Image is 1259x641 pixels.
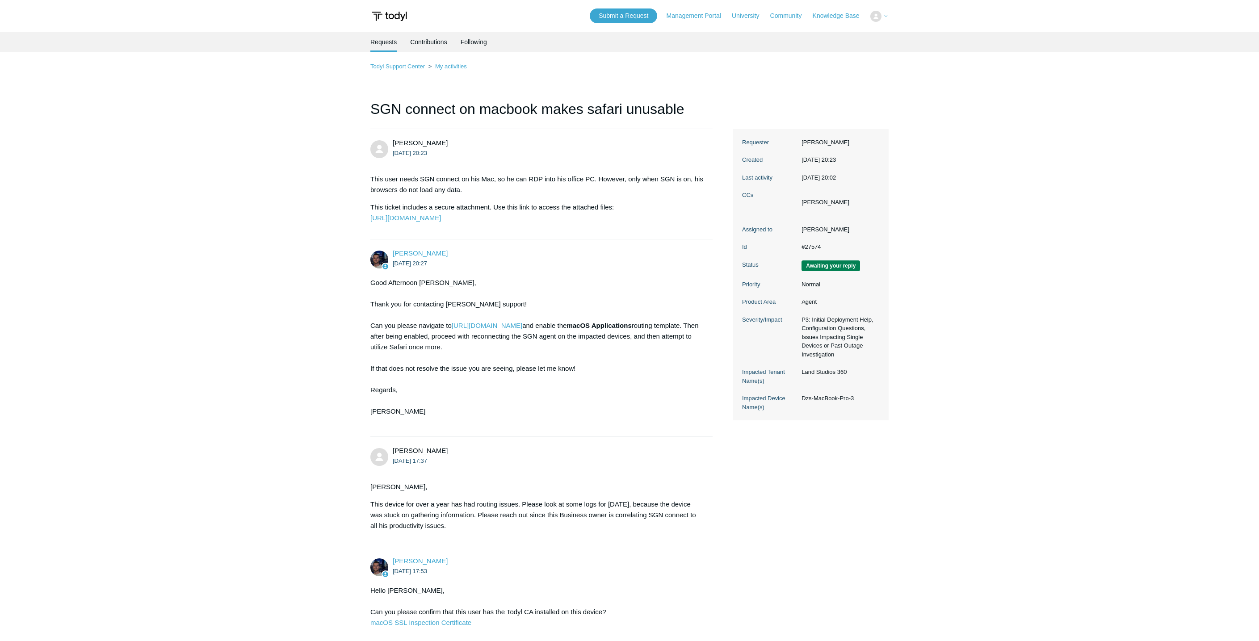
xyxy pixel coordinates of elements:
[370,499,704,531] p: This device for over a year has had routing issues. Please look at some logs for [DATE], because ...
[742,394,797,411] dt: Impacted Device Name(s)
[370,63,425,70] a: Todyl Support Center
[370,63,427,70] li: Todyl Support Center
[393,457,427,464] time: 2025-08-21T17:37:33Z
[452,322,522,329] a: [URL][DOMAIN_NAME]
[742,315,797,324] dt: Severity/Impact
[435,63,467,70] a: My activities
[393,557,448,565] a: [PERSON_NAME]
[802,174,836,181] time: 2025-08-31T20:02:32+00:00
[393,249,448,257] span: Connor Davis
[742,191,797,200] dt: CCs
[393,249,448,257] a: [PERSON_NAME]
[797,297,880,306] dd: Agent
[742,243,797,251] dt: Id
[393,139,448,147] span: Victor Villanueva
[742,155,797,164] dt: Created
[461,32,487,52] a: Following
[742,173,797,182] dt: Last activity
[370,482,704,492] p: [PERSON_NAME],
[370,98,713,129] h1: SGN connect on macbook makes safari unusable
[427,63,467,70] li: My activities
[742,260,797,269] dt: Status
[370,174,704,195] p: This user needs SGN connect on his Mac, so he can RDP into his office PC. However, only when SGN ...
[742,138,797,147] dt: Requester
[410,32,447,52] a: Contributions
[370,214,441,222] a: [URL][DOMAIN_NAME]
[802,198,849,207] li: Ali Zahir
[797,394,880,403] dd: Dzs-MacBook-Pro-3
[742,368,797,385] dt: Impacted Tenant Name(s)
[797,138,880,147] dd: [PERSON_NAME]
[797,280,880,289] dd: Normal
[370,202,704,223] p: This ticket includes a secure attachment. Use this link to access the attached files:
[770,11,811,21] a: Community
[797,243,880,251] dd: #27574
[590,8,657,23] a: Submit a Request
[393,557,448,565] span: Connor Davis
[393,260,427,267] time: 2025-08-20T20:27:42Z
[742,280,797,289] dt: Priority
[813,11,869,21] a: Knowledge Base
[802,260,860,271] span: We are waiting for you to respond
[567,322,631,329] strong: macOS Applications
[802,156,836,163] time: 2025-08-20T20:23:18+00:00
[370,619,471,626] a: macOS SSL Inspection Certificate
[393,568,427,574] time: 2025-08-21T17:53:52Z
[742,225,797,234] dt: Assigned to
[393,447,448,454] span: Victor Villanueva
[370,8,408,25] img: Todyl Support Center Help Center home page
[742,297,797,306] dt: Product Area
[667,11,730,21] a: Management Portal
[393,150,427,156] time: 2025-08-20T20:23:18Z
[797,225,880,234] dd: [PERSON_NAME]
[370,277,704,427] div: Good Afternoon [PERSON_NAME], Thank you for contacting [PERSON_NAME] support! Can you please navi...
[797,315,880,359] dd: P3: Initial Deployment Help, Configuration Questions, Issues Impacting Single Devices or Past Out...
[797,368,880,377] dd: Land Studios 360
[732,11,768,21] a: University
[370,32,397,52] li: Requests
